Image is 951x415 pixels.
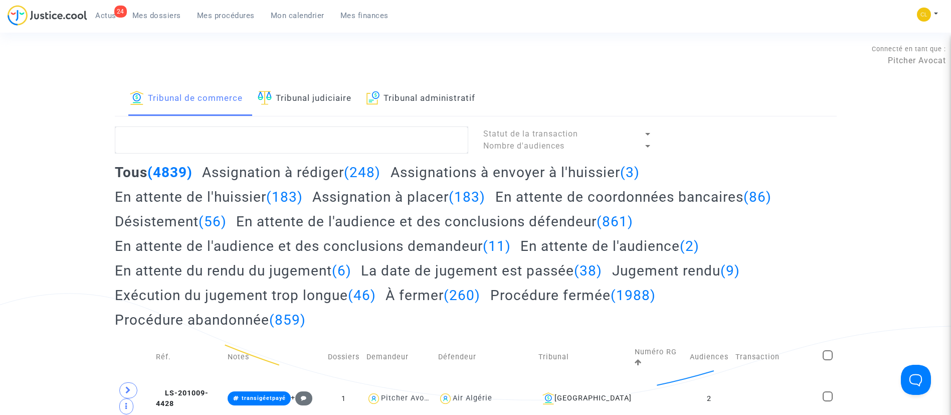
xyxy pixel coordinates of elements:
[152,336,224,379] td: Réf.
[363,336,435,379] td: Demandeur
[495,188,772,206] h2: En attente de coordonnées bancaires
[291,393,312,402] span: +
[114,6,127,18] div: 24
[444,287,480,304] span: (260)
[115,311,306,329] h2: Procédure abandonnée
[538,392,628,404] div: [GEOGRAPHIC_DATA]
[574,262,602,279] span: (38)
[620,164,640,181] span: (3)
[720,262,740,279] span: (9)
[612,262,740,280] h2: Jugement rendu
[348,287,376,304] span: (46)
[438,391,453,406] img: icon-user.svg
[344,164,381,181] span: (248)
[483,129,578,139] span: Statut de la transaction
[258,82,351,116] a: Tribunal judiciaire
[435,336,535,379] td: Défendeur
[453,394,492,402] div: Air Algérie
[199,213,227,230] span: (56)
[686,336,732,379] td: Audiences
[130,91,144,105] img: icon-banque.svg
[197,11,255,20] span: Mes procédures
[312,188,485,206] h2: Assignation à placer
[391,164,640,181] h2: Assignations à envoyer à l'huissier
[366,391,381,406] img: icon-user.svg
[147,164,193,181] span: (4839)
[263,8,332,23] a: Mon calendrier
[611,287,656,304] span: (1988)
[520,237,699,255] h2: En attente de l'audience
[258,91,272,105] img: icon-faciliter-sm.svg
[8,5,87,26] img: jc-logo.svg
[324,336,363,379] td: Dossiers
[156,389,209,408] span: LS-201009-4428
[381,394,436,402] div: Pitcher Avocat
[115,188,303,206] h2: En attente de l'huissier
[189,8,263,23] a: Mes procédures
[130,82,243,116] a: Tribunal de commerce
[631,336,686,379] td: Numéro RG
[483,141,564,151] span: Nombre d'audiences
[132,11,181,20] span: Mes dossiers
[115,237,511,255] h2: En attente de l'audience et des conclusions demandeur
[332,8,397,23] a: Mes finances
[340,11,389,20] span: Mes finances
[361,262,602,280] h2: La date de jugement est passée
[490,287,656,304] h2: Procédure fermée
[202,164,381,181] h2: Assignation à rédiger
[732,336,819,379] td: Transaction
[332,262,351,279] span: (6)
[366,91,380,105] img: icon-archive.svg
[95,11,116,20] span: Actus
[542,392,554,404] img: icon-banque.svg
[236,213,633,230] h2: En attente de l'audience et des conclusions défendeur
[680,238,699,254] span: (2)
[483,238,511,254] span: (11)
[115,287,376,304] h2: Exécution du jugement trop longue
[597,213,633,230] span: (861)
[115,262,351,280] h2: En attente du rendu du jugement
[366,82,476,116] a: Tribunal administratif
[242,395,286,401] span: transigéetpayé
[535,336,631,379] td: Tribunal
[269,312,306,328] span: (859)
[124,8,189,23] a: Mes dossiers
[743,189,772,205] span: (86)
[449,189,485,205] span: (183)
[901,365,931,395] iframe: Help Scout Beacon - Open
[917,8,931,22] img: 6fca9af68d76bfc0a5525c74dfee314f
[87,8,124,23] a: 24Actus
[115,164,193,181] h2: Tous
[386,287,480,304] h2: À fermer
[266,189,303,205] span: (183)
[271,11,324,20] span: Mon calendrier
[115,213,227,230] h2: Désistement
[872,45,946,53] span: Connecté en tant que :
[224,336,324,379] td: Notes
